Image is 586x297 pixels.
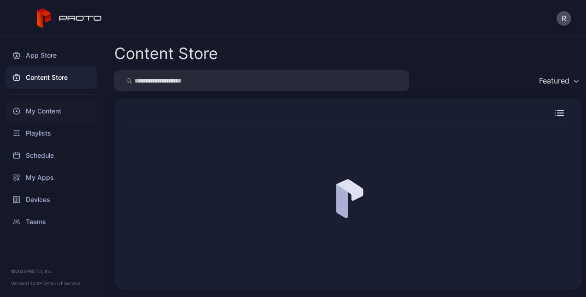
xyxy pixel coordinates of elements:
[6,144,97,166] a: Schedule
[11,280,42,286] span: Version 1.12.0 •
[42,280,81,286] a: Terms Of Service
[6,122,97,144] a: Playlists
[6,166,97,189] a: My Apps
[11,267,92,275] div: © 2025 PROTO, Inc.
[6,44,97,66] a: App Store
[539,76,569,85] div: Featured
[6,189,97,211] a: Devices
[534,70,582,91] button: Featured
[6,100,97,122] a: My Content
[6,66,97,89] a: Content Store
[6,211,97,233] a: Teams
[557,11,571,26] button: R
[114,46,218,61] div: Content Store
